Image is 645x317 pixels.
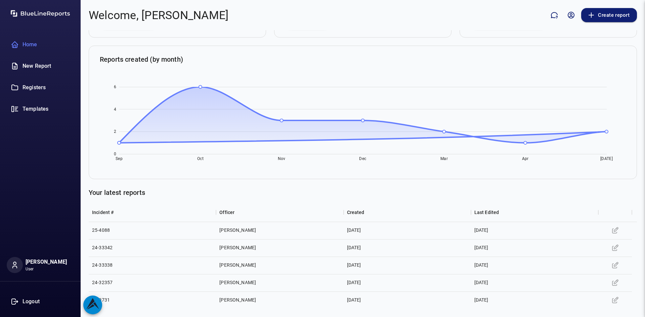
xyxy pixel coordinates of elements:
[609,277,621,288] button: Edit
[7,38,69,51] div: Home
[609,295,621,306] button: Edit
[522,156,529,161] tspan: Apr
[89,187,637,198] h6: Your latest reports
[609,260,621,271] button: Edit
[92,203,114,222] div: Incident #
[474,245,488,251] div: 15 November 2024
[440,156,448,161] tspan: Mar
[114,107,116,111] tspan: 4
[89,8,229,22] h4: Welcome, [PERSON_NAME]
[219,245,256,251] div: Elizabeth Robinson
[116,156,123,161] tspan: Sep
[474,203,499,222] div: Last Edited
[92,262,113,269] div: 24-33338
[347,297,361,304] div: 08 October 2024
[7,59,69,73] div: New Report
[92,245,113,251] div: 24-33342
[26,258,67,266] p: [PERSON_NAME]
[114,152,116,156] tspan: 0
[474,297,488,304] div: 08 October 2024
[7,81,69,94] div: Registers
[359,156,366,161] tspan: Dec
[219,227,256,234] div: Elizabeth Robinson
[600,156,613,161] tspan: [DATE]
[347,245,361,251] div: 15 November 2024
[219,203,234,222] div: Officer
[92,279,113,286] div: 24-32357
[114,129,116,134] tspan: 2
[471,203,598,222] div: Last Edited
[474,262,488,269] div: 14 November 2024
[609,242,621,254] button: Edit
[344,203,471,222] div: Created
[197,156,204,161] tspan: Oct
[89,203,216,222] div: Incident #
[581,8,637,22] button: Create report
[7,10,74,17] img: logo-BWR9Satr.png
[26,266,67,272] p: User
[474,279,488,286] div: 30 October 2024
[474,227,488,234] div: 04 September 2025
[216,203,343,222] div: Officer
[347,279,361,286] div: 30 October 2024
[347,262,361,269] div: 14 November 2024
[219,297,256,304] div: Elizabeth Robinson
[92,227,110,234] div: 25-4088
[100,54,626,65] h6: Reports created (by month)
[219,262,256,269] div: Elizabeth Robinson
[83,296,102,314] button: add
[347,203,364,222] div: Created
[7,295,69,308] div: Logout
[219,279,256,286] div: Elizabeth Robinson
[347,227,361,234] div: 04 September 2025
[609,225,621,236] button: Edit
[7,102,69,116] div: Templates
[114,85,116,89] tspan: 6
[278,156,286,161] tspan: Nov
